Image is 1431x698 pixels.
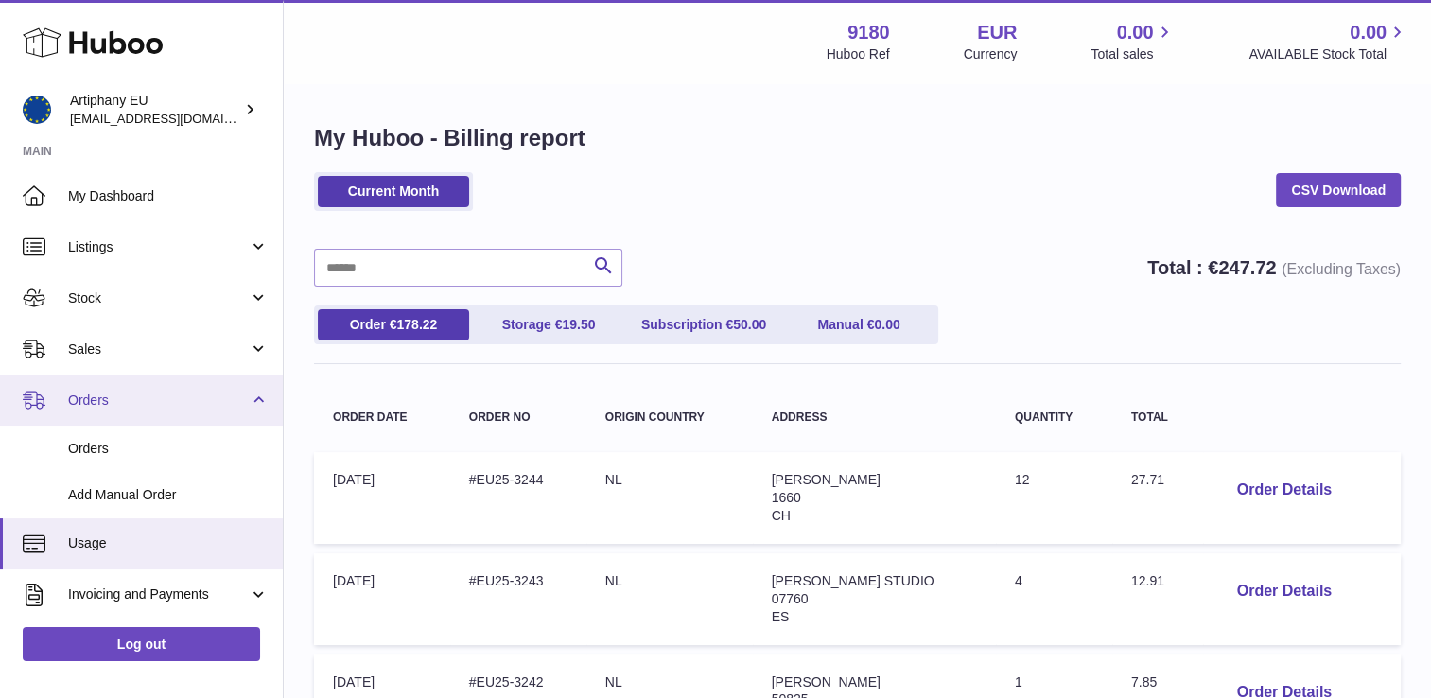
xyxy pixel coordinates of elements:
[772,508,791,523] span: CH
[68,187,269,205] span: My Dashboard
[996,452,1112,544] td: 12
[1248,45,1408,63] span: AVAILABLE Stock Total
[68,392,249,410] span: Orders
[473,309,624,340] a: Storage €19.50
[783,309,934,340] a: Manual €0.00
[562,317,595,332] span: 19.50
[1131,472,1164,487] span: 27.71
[586,452,753,544] td: NL
[1147,257,1401,278] strong: Total : €
[1350,20,1387,45] span: 0.00
[1131,674,1157,689] span: 7.85
[70,111,278,126] span: [EMAIL_ADDRESS][DOMAIN_NAME]
[68,486,269,504] span: Add Manual Order
[450,452,586,544] td: #EU25-3244
[314,393,450,443] th: Order Date
[318,309,469,340] a: Order €178.22
[847,20,890,45] strong: 9180
[68,289,249,307] span: Stock
[314,123,1401,153] h1: My Huboo - Billing report
[772,490,801,505] span: 1660
[23,96,51,124] img: internalAdmin-9180@internal.huboo.com
[68,340,249,358] span: Sales
[733,317,766,332] span: 50.00
[450,393,586,443] th: Order no
[996,553,1112,645] td: 4
[874,317,899,332] span: 0.00
[318,176,469,207] a: Current Month
[772,674,881,689] span: [PERSON_NAME]
[772,591,809,606] span: 07760
[1131,573,1164,588] span: 12.91
[772,573,934,588] span: [PERSON_NAME] STUDIO
[827,45,890,63] div: Huboo Ref
[70,92,240,128] div: Artiphany EU
[1117,20,1154,45] span: 0.00
[628,309,779,340] a: Subscription €50.00
[1222,471,1347,510] button: Order Details
[586,393,753,443] th: Origin Country
[68,440,269,458] span: Orders
[314,452,450,544] td: [DATE]
[772,472,881,487] span: [PERSON_NAME]
[1091,20,1175,63] a: 0.00 Total sales
[314,553,450,645] td: [DATE]
[1218,257,1276,278] span: 247.72
[1091,45,1175,63] span: Total sales
[1282,261,1401,277] span: (Excluding Taxes)
[977,20,1017,45] strong: EUR
[68,585,249,603] span: Invoicing and Payments
[1248,20,1408,63] a: 0.00 AVAILABLE Stock Total
[753,393,996,443] th: Address
[1112,393,1203,443] th: Total
[23,627,260,661] a: Log out
[68,238,249,256] span: Listings
[996,393,1112,443] th: Quantity
[396,317,437,332] span: 178.22
[68,534,269,552] span: Usage
[1276,173,1401,207] a: CSV Download
[586,553,753,645] td: NL
[1222,572,1347,611] button: Order Details
[772,609,790,624] span: ES
[964,45,1018,63] div: Currency
[450,553,586,645] td: #EU25-3243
